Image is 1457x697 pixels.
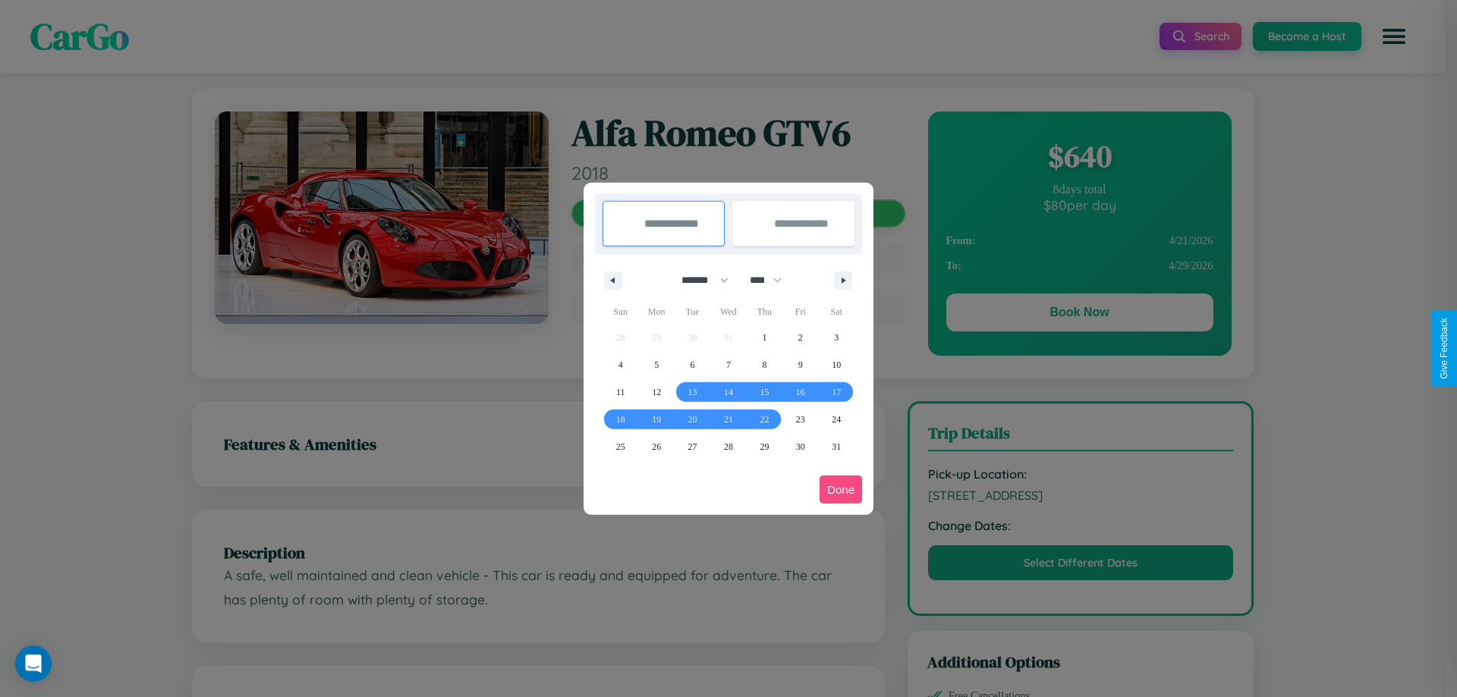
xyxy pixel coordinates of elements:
[638,351,674,378] button: 5
[820,476,862,504] button: Done
[782,351,818,378] button: 9
[747,351,782,378] button: 8
[603,378,638,406] button: 11
[688,433,697,460] span: 27
[782,378,818,406] button: 16
[603,300,638,324] span: Sun
[782,433,818,460] button: 30
[675,433,710,460] button: 27
[724,433,733,460] span: 28
[747,378,782,406] button: 15
[796,406,805,433] span: 23
[747,406,782,433] button: 22
[760,406,769,433] span: 22
[616,378,625,406] span: 11
[796,378,805,406] span: 16
[652,433,661,460] span: 26
[603,351,638,378] button: 4
[760,433,769,460] span: 29
[603,406,638,433] button: 18
[724,378,733,406] span: 14
[726,351,731,378] span: 7
[675,406,710,433] button: 20
[832,378,841,406] span: 17
[688,406,697,433] span: 20
[1439,318,1449,379] div: Give Feedback
[832,406,841,433] span: 24
[819,378,854,406] button: 17
[652,406,661,433] span: 19
[638,433,674,460] button: 26
[819,324,854,351] button: 3
[782,406,818,433] button: 23
[675,300,710,324] span: Tue
[798,351,803,378] span: 9
[618,351,623,378] span: 4
[760,378,769,406] span: 15
[796,433,805,460] span: 30
[710,378,746,406] button: 14
[819,406,854,433] button: 24
[782,300,818,324] span: Fri
[675,378,710,406] button: 13
[832,433,841,460] span: 31
[616,433,625,460] span: 25
[652,378,661,406] span: 12
[675,351,710,378] button: 6
[747,433,782,460] button: 29
[710,406,746,433] button: 21
[638,300,674,324] span: Mon
[832,351,841,378] span: 10
[654,351,659,378] span: 5
[762,324,766,351] span: 1
[747,300,782,324] span: Thu
[603,433,638,460] button: 25
[782,324,818,351] button: 2
[710,433,746,460] button: 28
[747,324,782,351] button: 1
[819,433,854,460] button: 31
[762,351,766,378] span: 8
[638,406,674,433] button: 19
[819,300,854,324] span: Sat
[798,324,803,351] span: 2
[834,324,839,351] span: 3
[616,406,625,433] span: 18
[15,645,52,682] div: Open Intercom Messenger
[691,351,695,378] span: 6
[819,351,854,378] button: 10
[638,378,674,406] button: 12
[724,406,733,433] span: 21
[710,351,746,378] button: 7
[688,378,697,406] span: 13
[710,300,746,324] span: Wed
